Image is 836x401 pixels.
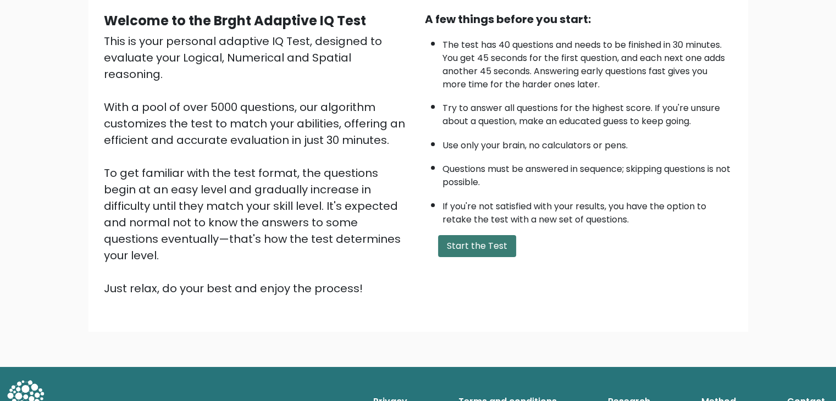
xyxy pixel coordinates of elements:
[442,96,733,128] li: Try to answer all questions for the highest score. If you're unsure about a question, make an edu...
[442,194,733,226] li: If you're not satisfied with your results, you have the option to retake the test with a new set ...
[442,33,733,91] li: The test has 40 questions and needs to be finished in 30 minutes. You get 45 seconds for the firs...
[104,33,412,297] div: This is your personal adaptive IQ Test, designed to evaluate your Logical, Numerical and Spatial ...
[104,12,366,30] b: Welcome to the Brght Adaptive IQ Test
[442,157,733,189] li: Questions must be answered in sequence; skipping questions is not possible.
[425,11,733,27] div: A few things before you start:
[438,235,516,257] button: Start the Test
[442,133,733,152] li: Use only your brain, no calculators or pens.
